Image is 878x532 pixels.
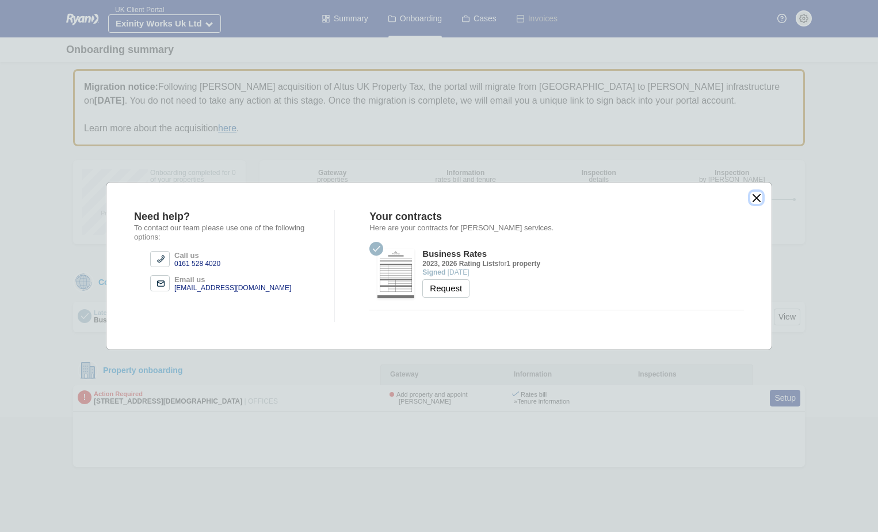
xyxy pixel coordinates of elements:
[174,251,220,260] div: Call us
[422,249,540,260] div: Business Rates
[369,210,744,223] div: Your contracts
[750,192,762,204] button: close
[498,260,506,268] span: for
[422,268,445,276] strong: Signed
[174,284,291,292] div: [EMAIL_ADDRESS][DOMAIN_NAME]
[369,223,744,233] p: Here are your contracts for [PERSON_NAME] services.
[422,260,540,268] span: 2023, 2026 Rating Lists 1 property
[174,260,220,268] div: 0161 528 4020
[174,275,291,284] div: Email us
[422,279,469,298] button: Request
[134,210,320,223] div: Need help?
[134,223,320,242] p: To contact our team please use one of the following options:
[448,268,469,276] time: [DATE]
